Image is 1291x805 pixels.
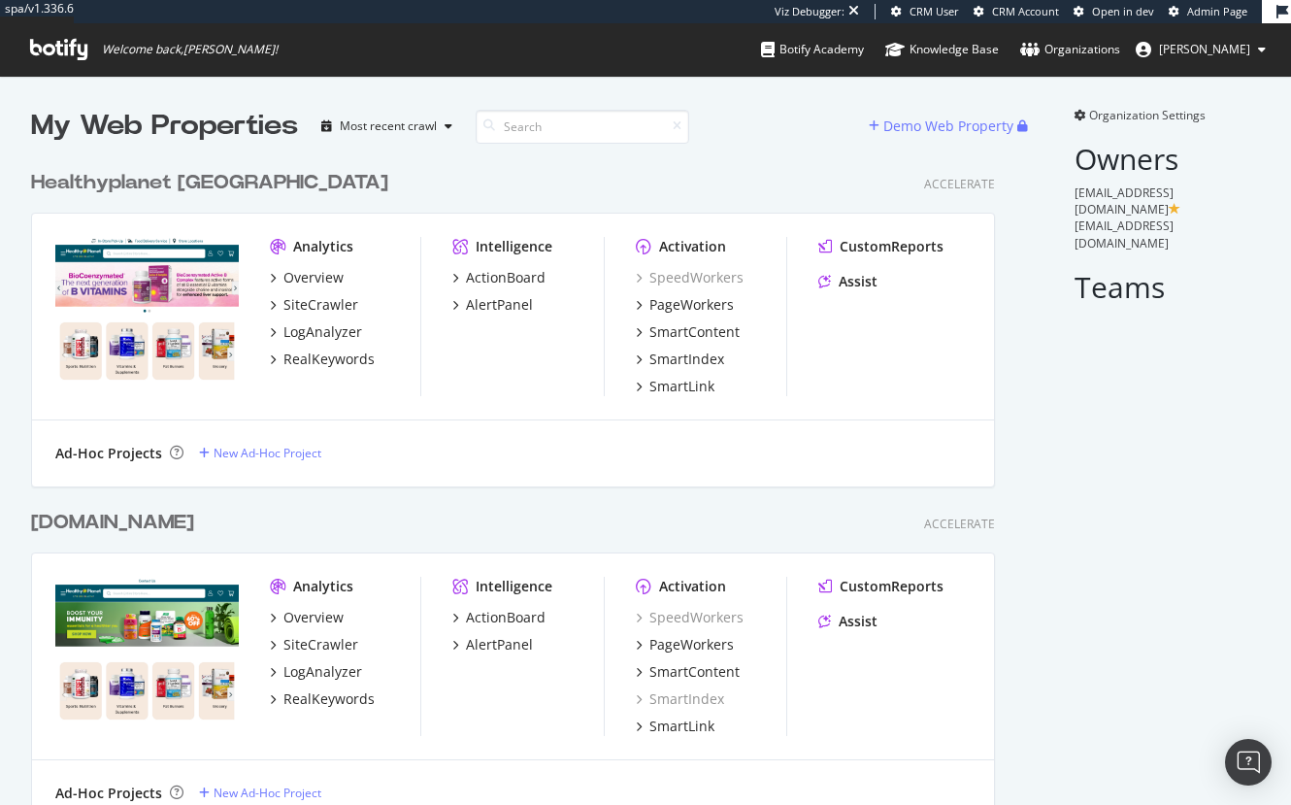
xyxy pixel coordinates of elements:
[452,635,533,654] a: AlertPanel
[466,295,533,315] div: AlertPanel
[885,23,999,76] a: Knowledge Base
[649,377,714,396] div: SmartLink
[270,689,375,709] a: RealKeywords
[270,268,344,287] a: Overview
[283,322,362,342] div: LogAnalyzer
[1020,40,1120,59] div: Organizations
[199,445,321,461] a: New Ad-Hoc Project
[649,322,740,342] div: SmartContent
[636,689,724,709] a: SmartIndex
[761,23,864,76] a: Botify Academy
[649,635,734,654] div: PageWorkers
[839,272,877,291] div: Assist
[818,237,943,256] a: CustomReports
[214,785,321,801] div: New Ad-Hoc Project
[270,350,375,369] a: RealKeywords
[55,577,239,723] img: healthyplanetusa.com
[924,516,995,532] div: Accelerate
[818,577,943,596] a: CustomReports
[340,120,437,132] div: Most recent crawl
[452,295,533,315] a: AlertPanel
[761,40,864,59] div: Botify Academy
[31,509,194,537] div: [DOMAIN_NAME]
[649,295,734,315] div: PageWorkers
[270,608,344,627] a: Overview
[476,110,689,144] input: Search
[992,4,1059,18] span: CRM Account
[55,444,162,463] div: Ad-Hoc Projects
[214,445,321,461] div: New Ad-Hoc Project
[199,785,321,801] a: New Ad-Hoc Project
[1074,4,1154,19] a: Open in dev
[476,237,552,256] div: Intelligence
[1120,34,1281,65] button: [PERSON_NAME]
[466,608,546,627] div: ActionBoard
[636,377,714,396] a: SmartLink
[636,322,740,342] a: SmartContent
[1187,4,1247,18] span: Admin Page
[283,689,375,709] div: RealKeywords
[869,117,1017,134] a: Demo Web Property
[31,169,396,197] a: Healthyplanet [GEOGRAPHIC_DATA]
[818,612,877,631] a: Assist
[1159,41,1250,57] span: Lilian Sparer
[883,117,1013,136] div: Demo Web Property
[1075,218,1174,251] span: [EMAIL_ADDRESS][DOMAIN_NAME]
[293,237,353,256] div: Analytics
[270,295,358,315] a: SiteCrawler
[1225,739,1272,786] div: Open Intercom Messenger
[636,662,740,682] a: SmartContent
[293,577,353,596] div: Analytics
[283,635,358,654] div: SiteCrawler
[1075,143,1260,175] h2: Owners
[659,577,726,596] div: Activation
[636,635,734,654] a: PageWorkers
[775,4,844,19] div: Viz Debugger:
[283,268,344,287] div: Overview
[270,635,358,654] a: SiteCrawler
[840,237,943,256] div: CustomReports
[869,111,1017,142] button: Demo Web Property
[636,608,744,627] a: SpeedWorkers
[283,295,358,315] div: SiteCrawler
[314,111,460,142] button: Most recent crawl
[102,42,278,57] span: Welcome back, [PERSON_NAME] !
[636,268,744,287] a: SpeedWorkers
[636,295,734,315] a: PageWorkers
[31,509,202,537] a: [DOMAIN_NAME]
[31,107,298,146] div: My Web Properties
[270,662,362,682] a: LogAnalyzer
[55,784,162,803] div: Ad-Hoc Projects
[910,4,959,18] span: CRM User
[649,350,724,369] div: SmartIndex
[885,40,999,59] div: Knowledge Base
[283,608,344,627] div: Overview
[891,4,959,19] a: CRM User
[1075,184,1174,218] span: [EMAIL_ADDRESS][DOMAIN_NAME]
[649,717,714,736] div: SmartLink
[839,612,877,631] div: Assist
[1169,4,1247,19] a: Admin Page
[452,608,546,627] a: ActionBoard
[818,272,877,291] a: Assist
[649,662,740,682] div: SmartContent
[1020,23,1120,76] a: Organizations
[974,4,1059,19] a: CRM Account
[283,350,375,369] div: RealKeywords
[924,176,995,192] div: Accelerate
[31,169,388,197] div: Healthyplanet [GEOGRAPHIC_DATA]
[270,322,362,342] a: LogAnalyzer
[466,268,546,287] div: ActionBoard
[55,237,239,384] img: https://www.healthyplanetcanada.com/
[466,635,533,654] div: AlertPanel
[659,237,726,256] div: Activation
[452,268,546,287] a: ActionBoard
[1092,4,1154,18] span: Open in dev
[283,662,362,682] div: LogAnalyzer
[1089,107,1206,123] span: Organization Settings
[840,577,943,596] div: CustomReports
[1075,271,1260,303] h2: Teams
